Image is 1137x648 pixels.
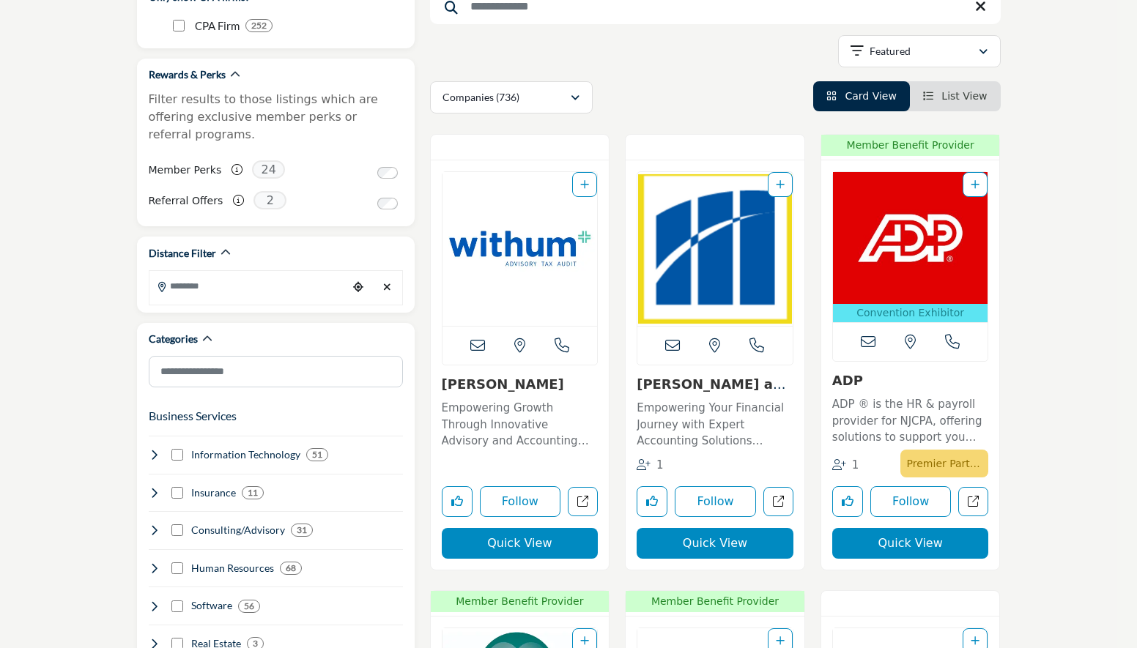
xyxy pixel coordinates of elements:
a: Open magone-and-company-pc in new tab [763,487,793,517]
b: 11 [248,488,258,498]
span: Member Benefit Provider [630,594,800,609]
h2: Rewards & Perks [149,67,226,82]
span: 1 [852,458,859,472]
span: Card View [845,90,896,102]
b: 51 [312,450,322,460]
button: Follow [870,486,952,517]
b: 68 [286,563,296,573]
a: ADP [832,373,863,388]
input: Select Consulting/Advisory checkbox [171,524,183,536]
span: 1 [656,458,664,472]
button: Business Services [149,407,237,425]
a: Add To List [580,179,589,190]
a: Open Listing in new tab [637,172,793,326]
h2: Categories [149,332,198,346]
div: 51 Results For Information Technology [306,448,328,461]
b: 56 [244,601,254,611]
p: Empowering Growth Through Innovative Advisory and Accounting Solutions This forward-thinking, tec... [442,400,599,450]
div: 252 Results For CPA Firm [245,19,273,32]
p: ADP ® is the HR & payroll provider for NJCPA, offering solutions to support you and your clients ... [832,396,989,446]
h3: Magone and Company, PC [637,376,793,392]
a: Empowering Your Financial Journey with Expert Accounting Solutions Specializing in accounting ser... [637,396,793,450]
h4: Human Resources: Payroll, benefits, HR consulting, talent acquisition, training [191,561,274,576]
div: Clear search location [377,272,399,303]
a: Empowering Growth Through Innovative Advisory and Accounting Solutions This forward-thinking, tec... [442,396,599,450]
span: Member Benefit Provider [435,594,605,609]
input: Search Category [149,356,403,387]
b: 31 [297,525,307,535]
p: Filter results to those listings which are offering exclusive member perks or referral programs. [149,91,403,144]
div: 11 Results For Insurance [242,486,264,499]
input: Select Human Resources checkbox [171,562,183,574]
button: Like listing [442,486,473,517]
span: 24 [252,160,285,179]
button: Like listing [832,486,863,517]
input: Select Information Technology checkbox [171,449,183,461]
a: Open adp in new tab [958,487,988,517]
p: CPA Firm: CPA Firm [195,18,240,34]
div: 68 Results For Human Resources [280,562,302,575]
a: Open withum in new tab [568,487,598,517]
img: Magone and Company, PC [637,172,793,326]
div: Choose your current location [347,272,369,303]
h2: Distance Filter [149,246,216,261]
a: View Card [826,90,897,102]
button: Companies (736) [430,81,593,113]
button: Quick View [832,528,989,559]
input: Switch to Member Perks [377,167,398,179]
a: ADP ® is the HR & payroll provider for NJCPA, offering solutions to support you and your clients ... [832,392,989,446]
label: Referral Offers [149,188,223,214]
li: Card View [813,81,910,111]
p: Featured [870,44,911,59]
a: View List [923,90,988,102]
a: Add To List [776,635,785,647]
h3: ADP [832,373,989,389]
h3: Withum [442,376,599,392]
button: Featured [838,35,1001,67]
p: Premier Partner [906,453,982,474]
button: Quick View [637,528,793,559]
div: Followers [637,457,664,474]
div: 31 Results For Consulting/Advisory [291,524,313,537]
div: Followers [832,457,859,474]
a: [PERSON_NAME] [442,376,564,392]
a: Open Listing in new tab [442,172,598,326]
a: Add To List [580,635,589,647]
label: Member Perks [149,157,222,183]
input: Switch to Referral Offers [377,198,398,209]
a: [PERSON_NAME] and Company, ... [637,376,791,408]
a: Open Listing in new tab [833,172,988,322]
a: Add To List [776,179,785,190]
h4: Insurance: Professional liability, healthcare, life insurance, risk management [191,485,236,500]
button: Follow [480,486,561,517]
p: Convention Exhibitor [836,305,985,321]
span: List View [941,90,987,102]
span: Member Benefit Provider [826,138,996,153]
img: Withum [442,172,598,326]
h4: Consulting/Advisory: Business consulting, mergers & acquisitions, growth strategies [191,523,285,537]
h4: Information Technology: Software, cloud services, data management, analytics, automation [191,447,300,462]
p: Companies (736) [442,90,519,105]
span: 2 [253,191,286,209]
a: Add To List [971,179,979,190]
b: 252 [251,21,267,31]
input: Select Insurance checkbox [171,487,183,499]
div: 56 Results For Software [238,600,260,613]
img: ADP [833,172,988,304]
h4: Software: Accounting sotware, tax software, workflow, etc. [191,598,232,613]
button: Quick View [442,528,599,559]
li: List View [910,81,1001,111]
button: Follow [675,486,756,517]
p: Empowering Your Financial Journey with Expert Accounting Solutions Specializing in accounting ser... [637,400,793,450]
a: Add To List [971,635,979,647]
button: Like listing [637,486,667,517]
input: Select Software checkbox [171,600,183,612]
input: CPA Firm checkbox [173,20,185,31]
input: Search Location [149,272,347,300]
